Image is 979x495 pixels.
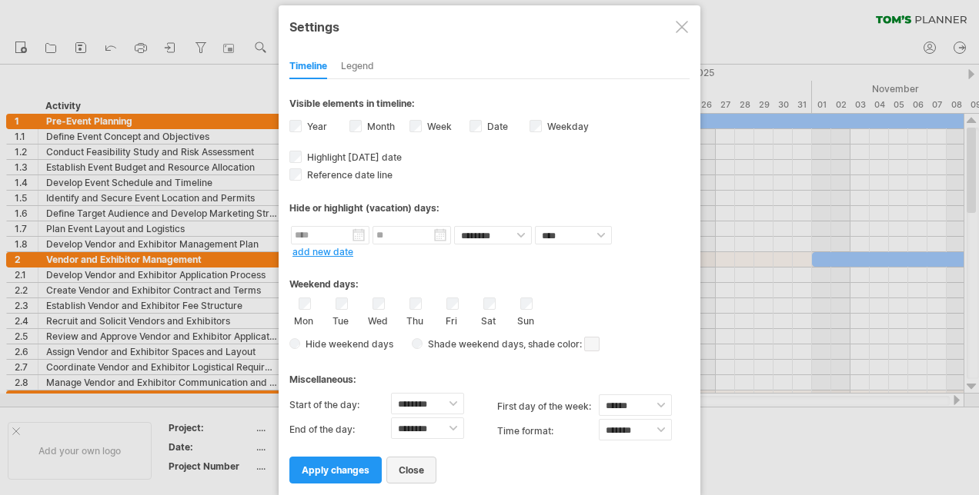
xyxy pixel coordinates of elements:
div: Miscellaneous: [289,359,690,389]
span: close [399,464,424,476]
label: Sat [479,312,498,327]
label: Date [484,121,508,132]
label: first day of the week: [497,394,599,419]
span: Reference date line [304,169,393,181]
span: Highlight [DATE] date [304,151,402,163]
label: Tue [331,312,350,327]
a: add new date [292,246,353,257]
label: Month [364,121,395,132]
label: Sun [516,312,535,327]
label: End of the day: [289,417,391,442]
label: Start of the day: [289,393,391,417]
span: apply changes [302,464,369,476]
label: Week [424,121,452,132]
a: apply changes [289,457,382,483]
span: , shade color: [523,335,600,354]
label: Thu [405,312,424,327]
label: Weekday [544,121,589,132]
div: Settings [289,12,690,40]
div: Timeline [289,55,327,79]
div: Weekend days: [289,264,690,294]
label: Fri [442,312,461,327]
span: click here to change the shade color [584,337,600,351]
div: Legend [341,55,374,79]
label: Year [304,121,327,132]
label: Mon [294,312,313,327]
label: Time format: [497,419,599,444]
a: close [386,457,436,483]
div: Visible elements in timeline: [289,98,690,114]
div: Hide or highlight (vacation) days: [289,202,690,214]
span: Hide weekend days [300,338,393,350]
span: Shade weekend days [423,338,523,350]
label: Wed [368,312,387,327]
